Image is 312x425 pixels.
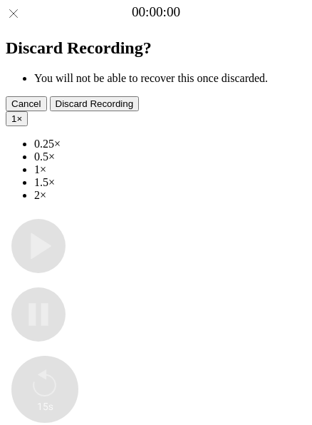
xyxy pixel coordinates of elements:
li: 1× [34,163,306,176]
button: Discard Recording [50,96,140,111]
h2: Discard Recording? [6,39,306,58]
span: 1 [11,113,16,124]
button: Cancel [6,96,47,111]
a: 00:00:00 [132,4,180,20]
li: 0.25× [34,138,306,150]
li: You will not be able to recover this once discarded. [34,72,306,85]
li: 0.5× [34,150,306,163]
li: 2× [34,189,306,202]
button: 1× [6,111,28,126]
li: 1.5× [34,176,306,189]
